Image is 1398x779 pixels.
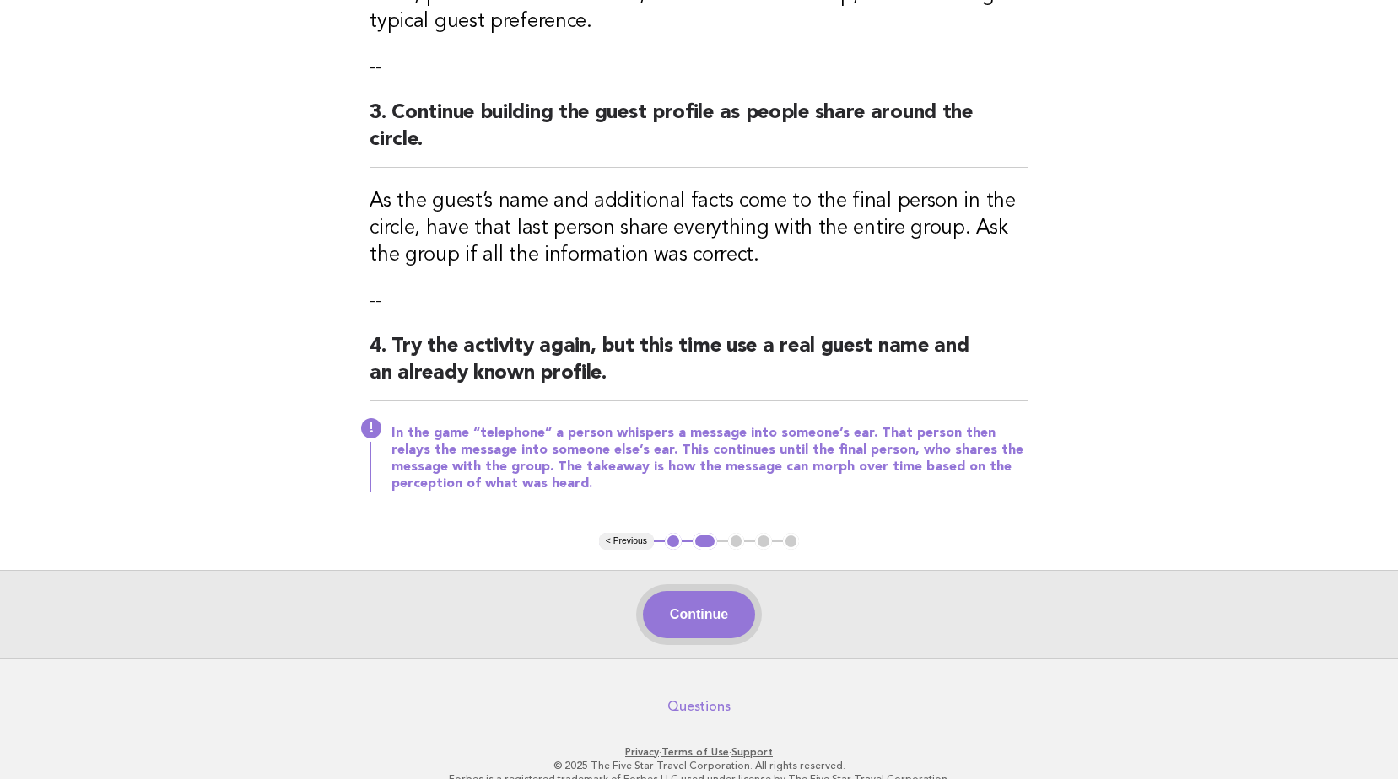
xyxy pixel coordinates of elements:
[661,746,729,758] a: Terms of Use
[391,425,1028,492] p: In the game “telephone” a person whispers a message into someone’s ear. That person then relays t...
[667,698,731,715] a: Questions
[625,746,659,758] a: Privacy
[370,56,1028,79] p: --
[370,99,1028,168] h2: 3. Continue building the guest profile as people share around the circle.
[665,533,682,550] button: 1
[183,745,1216,759] p: · ·
[370,333,1028,401] h2: 4. Try the activity again, but this time use a real guest name and an already known profile.
[599,533,654,550] button: < Previous
[731,746,773,758] a: Support
[370,289,1028,313] p: --
[183,759,1216,772] p: © 2025 The Five Star Travel Corporation. All rights reserved.
[643,591,755,638] button: Continue
[370,188,1028,269] h3: As the guest’s name and additional facts come to the final person in the circle, have that last p...
[693,533,717,550] button: 2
